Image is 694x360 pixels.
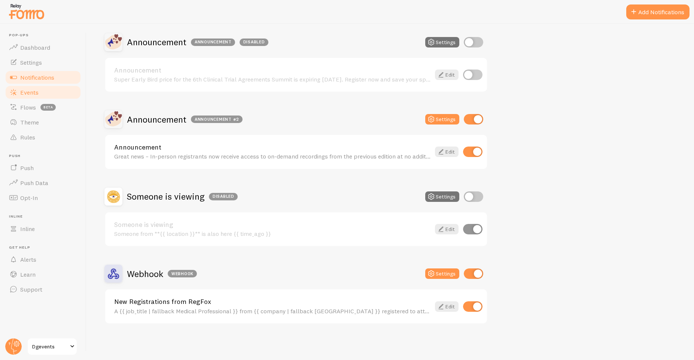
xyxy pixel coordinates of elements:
span: Support [20,286,42,293]
a: Settings [4,55,82,70]
a: Theme [4,115,82,130]
button: Settings [425,268,459,279]
img: Announcement [104,33,122,51]
a: Learn [4,267,82,282]
a: Edit [435,301,459,312]
a: Push Data [4,175,82,190]
h2: Announcement [127,36,268,48]
img: Webhook [104,265,122,283]
span: Alerts [20,256,36,263]
a: Push [4,160,82,175]
button: Settings [425,114,459,124]
span: Learn [20,271,36,278]
img: fomo-relay-logo-orange.svg [8,2,45,21]
a: Events [4,85,82,100]
a: New Registrations from RegFox [114,298,430,305]
span: Events [20,89,39,96]
span: Pop-ups [9,33,82,38]
a: Opt-In [4,190,82,205]
div: Announcement #2 [191,116,243,123]
div: Announcement [191,39,235,46]
a: Inline [4,221,82,236]
span: Settings [20,59,42,66]
a: Edit [435,70,459,80]
span: Opt-In [20,194,38,201]
div: Super Early Bird price for the 6th Clinical Trial Agreements Summit is expiring [DATE]. Register ... [114,76,430,83]
a: Alerts [4,252,82,267]
a: Dgevents [27,338,77,356]
span: beta [40,104,56,111]
h2: Someone is viewing [127,191,238,202]
h2: Announcement [127,114,243,125]
a: Support [4,282,82,297]
div: Webhook [168,270,197,277]
a: Rules [4,130,82,145]
span: Inline [9,214,82,219]
a: Flows beta [4,100,82,115]
span: Push [20,164,34,172]
img: Announcement [104,110,122,128]
div: Disabled [209,193,238,200]
span: Rules [20,133,35,141]
h2: Webhook [127,268,197,280]
span: Inline [20,225,35,233]
img: Someone is viewing [104,188,122,206]
span: Get Help [9,245,82,250]
div: Disabled [240,39,268,46]
div: Someone from **{{ location }}** is also here {{ time_ago }} [114,230,430,237]
a: Announcement [114,144,430,151]
span: Theme [20,119,39,126]
a: Edit [435,147,459,157]
a: Someone is viewing [114,221,430,228]
a: Announcement [114,67,430,74]
button: Settings [425,37,459,47]
a: Notifications [4,70,82,85]
span: Flows [20,104,36,111]
span: Push [9,154,82,159]
a: Edit [435,224,459,234]
a: Dashboard [4,40,82,55]
span: Push Data [20,179,48,187]
div: A {{ job_title | fallback Medical Professional }} from {{ company | fallback [GEOGRAPHIC_DATA] }}... [114,308,430,314]
div: Great news – In-person registrants now receive access to on-demand recordings from the previous e... [114,153,430,160]
span: Dashboard [20,44,50,51]
button: Settings [425,191,459,202]
span: Notifications [20,74,54,81]
span: Dgevents [32,342,68,351]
